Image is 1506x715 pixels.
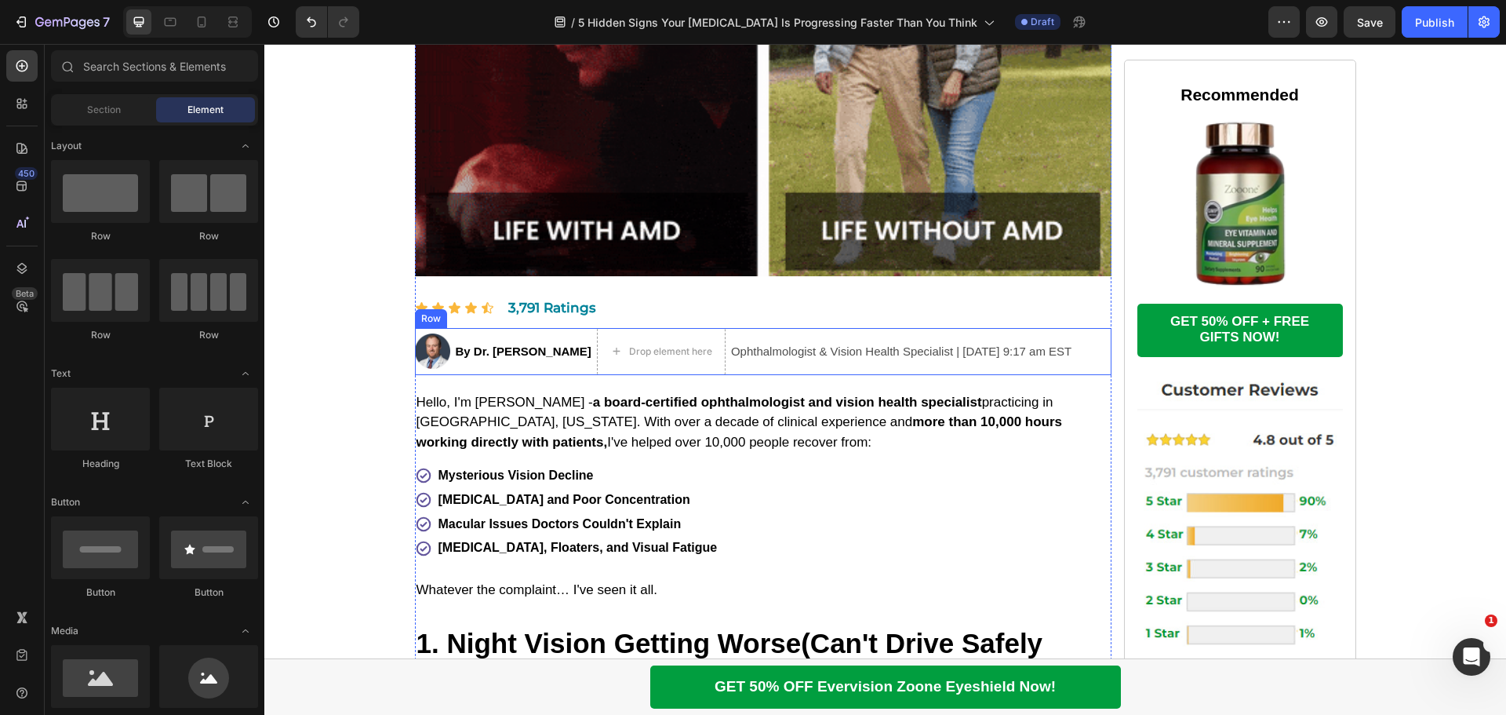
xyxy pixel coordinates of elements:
iframe: Design area [264,44,1506,715]
div: Row [51,328,150,342]
p: Whatever the complaint… I've seen it all. [152,536,846,556]
p: Ophthalmologist & Vision Health Specialist | [DATE] 9:17 am EST [467,297,807,318]
div: Text Block [159,457,258,471]
div: 450 [15,167,38,180]
iframe: Intercom live chat [1453,638,1490,676]
div: Row [154,268,180,282]
span: 5 Hidden Signs Your [MEDICAL_DATA] Is Progressing Faster Than You Think [578,14,977,31]
button: Publish [1402,6,1468,38]
div: Row [159,328,258,342]
img: gempages_559101826016740245-67c1114a-af9c-4b76-8368-29deca42b94d.png [929,76,1023,244]
p: [MEDICAL_DATA], Floaters, and Visual Fatigue [174,496,453,513]
span: Element [187,103,224,117]
a: GET 50% OFF Evervision Zoone Eyeshield Now! [386,622,857,665]
button: Save [1344,6,1395,38]
p: Get 50% OFF + Free Gifts Now! [892,270,1060,302]
div: Publish [1415,14,1454,31]
span: Toggle open [233,361,258,386]
span: Toggle open [233,490,258,515]
span: Text [51,367,71,381]
div: Row [159,229,258,243]
div: Button [51,585,150,600]
div: Drop element here [365,301,448,314]
strong: more than 10,000 hours working directly with patients, [152,370,798,406]
div: Undo/Redo [296,6,359,38]
div: Button [159,585,258,600]
p: Mysterious Vision Decline [174,424,453,440]
div: Row [51,229,150,243]
span: Draft [1031,15,1054,29]
span: Section [87,103,121,117]
span: Button [51,495,80,509]
img: gempages_559101826016740245-7e87a315-5ac6-4dad-868d-d1f51a7f4203.webp [151,290,186,325]
span: Layout [51,139,82,153]
span: Save [1357,16,1383,29]
p: 3,791 Ratings [244,257,332,271]
span: Media [51,624,78,638]
strong: a board-certified ophthalmologist and vision health specialist [329,351,718,366]
p: Hello, I'm [PERSON_NAME] - practicing in [GEOGRAPHIC_DATA], [US_STATE]. With over a decade of cli... [152,348,846,409]
span: 1 [1485,615,1497,627]
div: Beta [12,287,38,300]
h2: Recommended [873,41,1079,60]
a: Get 50% OFF + Free Gifts Now! [873,260,1079,313]
input: Search Sections & Elements [51,50,258,82]
p: GET 50% OFF Evervision Zoone Eyeshield Now! [450,634,791,652]
div: Heading [51,457,150,471]
span: / [571,14,575,31]
span: Toggle open [233,618,258,644]
p: By Dr. [PERSON_NAME] [191,297,327,318]
p: 7 [103,13,110,31]
h2: 1. Night Vision Getting Worse [151,582,847,651]
p: [MEDICAL_DATA] and Poor Concentration [174,448,453,465]
span: Toggle open [233,133,258,159]
p: Macular Issues Doctors Couldn't Explain [174,472,453,489]
button: 7 [6,6,117,38]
